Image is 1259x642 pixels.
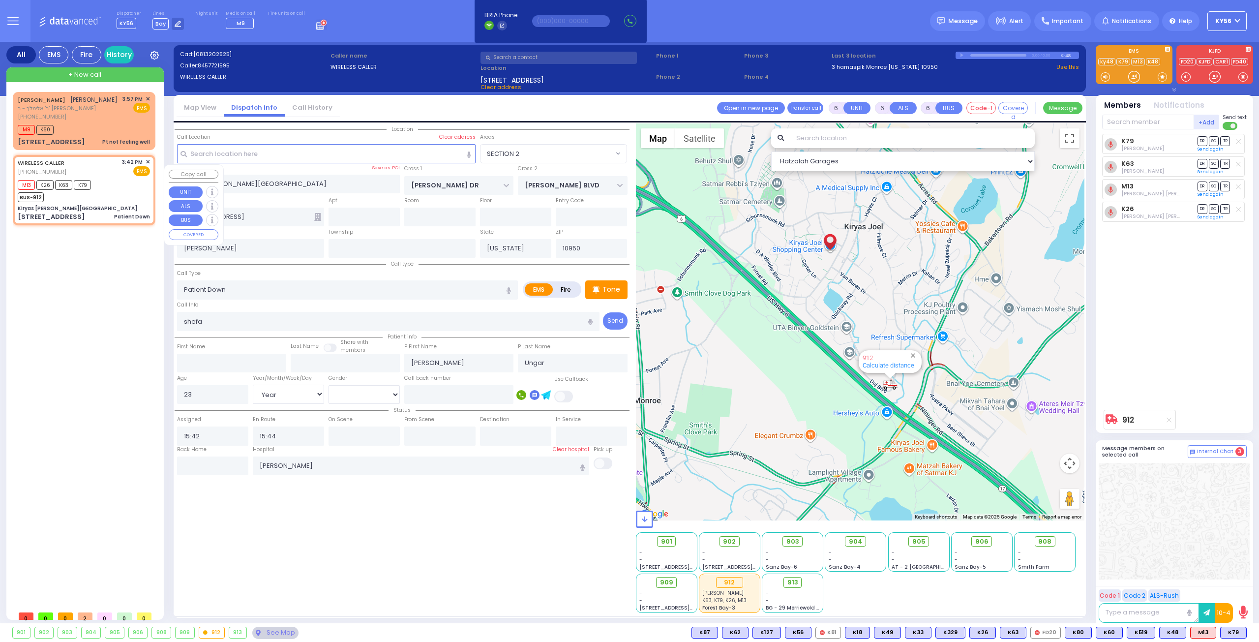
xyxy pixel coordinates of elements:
label: Medic on call [226,11,257,17]
label: Gender [329,374,347,382]
span: Location [387,125,418,133]
a: Call History [285,103,340,112]
button: ALS [169,200,203,212]
a: M13 [1121,183,1134,190]
img: Google [638,508,671,520]
span: TR [1220,204,1230,214]
div: Fire [72,46,101,63]
label: Cross 1 [404,165,422,173]
button: ALS-Rush [1148,589,1180,602]
span: - [892,556,895,563]
span: - [1018,556,1021,563]
span: M9 [237,19,245,27]
span: Yakov Hirsch Friedrich [1121,213,1208,220]
span: - [766,556,769,563]
div: BLS [905,627,931,639]
div: 901 [13,627,30,638]
span: - [766,597,769,604]
a: 3 hamaspik Monroe [US_STATE] 10950 [832,63,938,71]
label: En Route [253,416,275,424]
span: Sanz Bay-6 [766,563,797,571]
span: - [955,549,958,556]
div: 912 [199,627,225,638]
div: All [6,46,36,63]
span: 908 [1038,537,1051,547]
div: BLS [935,627,965,639]
label: Last 3 location [832,52,956,60]
span: 913 [787,578,798,587]
div: K87 [691,627,718,639]
img: red-radio-icon.svg [1035,630,1040,635]
span: 903 [786,537,799,547]
label: Clear hospital [553,446,589,454]
button: Code 2 [1122,589,1147,602]
span: M13 [18,180,35,190]
div: ALS [1190,627,1216,639]
div: BLS [1127,627,1155,639]
label: KJFD [1176,49,1253,56]
div: 912 [716,577,743,588]
button: Transfer call [787,102,823,114]
span: Levy Friedman [1121,190,1208,197]
span: TR [1220,159,1230,168]
span: - [766,589,769,597]
img: red-radio-icon.svg [820,630,825,635]
a: History [104,46,134,63]
span: 0 [137,612,151,620]
label: Dispatcher [117,11,141,17]
div: 913 [229,627,246,638]
div: BLS [722,627,749,639]
span: BUS-912 [18,192,44,202]
span: ✕ [146,158,150,166]
span: Help [1179,17,1192,26]
label: Assigned [177,416,201,424]
span: - [892,549,895,556]
label: Night unit [195,11,217,17]
label: Cross 2 [518,165,538,173]
label: From Scene [404,416,434,424]
span: Status [389,406,416,414]
label: Township [329,228,353,236]
a: KJFD [1197,58,1212,65]
a: K79 [1121,137,1134,145]
span: Other building occupants [314,213,321,221]
span: - [955,556,958,563]
button: Copy call [169,170,218,179]
label: EMS [525,283,553,296]
button: UNIT [843,102,870,114]
span: - [702,556,705,563]
input: Search location here [177,144,476,163]
div: Patient Down [114,213,150,220]
span: [PHONE_NUMBER] [18,168,66,176]
span: [0813202525] [193,50,232,58]
span: K26 [36,180,54,190]
input: (000)000-00000 [532,15,610,27]
span: 0 [19,612,33,620]
a: ky48 [1098,58,1115,65]
input: Search hospital [253,457,590,475]
span: SO [1209,159,1219,168]
div: M13 [1190,627,1216,639]
div: See map [252,627,299,639]
span: Message [948,16,978,26]
span: Smith Farm [1018,563,1049,571]
div: EMS [39,46,68,63]
label: Clear address [439,133,476,141]
a: FD40 [1231,58,1248,65]
div: 909 [176,627,194,638]
span: EMS [133,166,150,176]
a: Dispatch info [224,103,285,112]
div: BLS [691,627,718,639]
label: Room [404,197,419,205]
label: Save as POI [372,164,400,171]
button: Show street map [641,128,675,148]
div: 905 [105,627,124,638]
div: K329 [935,627,965,639]
span: - [639,589,642,597]
span: members [340,346,365,354]
label: WIRELESS CALLER [330,63,478,71]
a: K79 [1116,58,1130,65]
label: First Name [177,343,205,351]
a: Open in new page [717,102,785,114]
div: BLS [752,627,781,639]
